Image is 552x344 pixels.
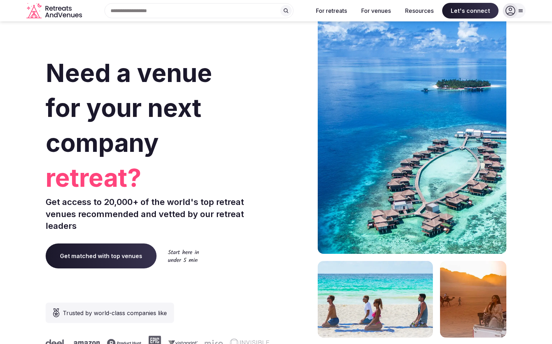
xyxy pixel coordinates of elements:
span: Let's connect [442,3,499,19]
a: Get matched with top venues [46,243,157,268]
img: two women walking down pier [440,262,506,339]
span: Trusted by world-class companies like [63,309,167,317]
span: Need a venue for your next company [46,58,212,158]
span: retreat? [46,160,273,195]
p: Get access to 20,000+ of the world's top retreat venues recommended and vetted by our retreat lea... [46,196,273,232]
button: For venues [356,3,397,19]
img: Start here in under 5 min [168,250,199,262]
a: Visit the homepage [26,3,83,19]
button: Resources [399,3,439,19]
button: For retreats [310,3,353,19]
svg: Retreats and Venues company logo [26,3,83,19]
img: villa overlooking water [318,262,433,339]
